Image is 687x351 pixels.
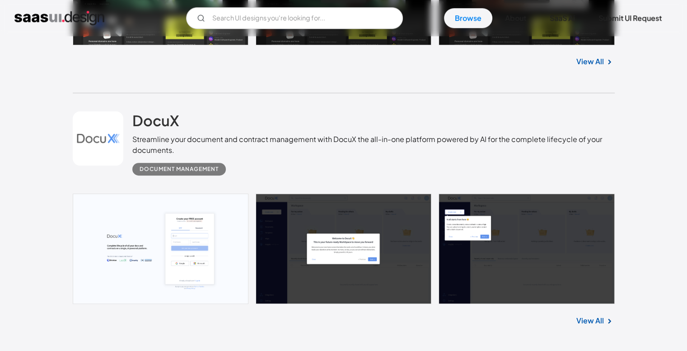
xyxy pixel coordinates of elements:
[186,7,403,29] form: Email Form
[588,8,673,28] a: Submit UI Request
[132,111,179,134] a: DocuX
[14,11,104,25] a: home
[494,8,537,28] a: About
[132,134,614,156] div: Streamline your document and contract management with DocuX the all-in-one platform powered by AI...
[186,7,403,29] input: Search UI designs you're looking for...
[140,164,219,175] div: Document Management
[576,315,604,326] a: View All
[444,8,492,28] a: Browse
[576,56,604,67] a: View All
[539,8,586,28] a: SaaS Ai
[132,111,179,129] h2: DocuX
